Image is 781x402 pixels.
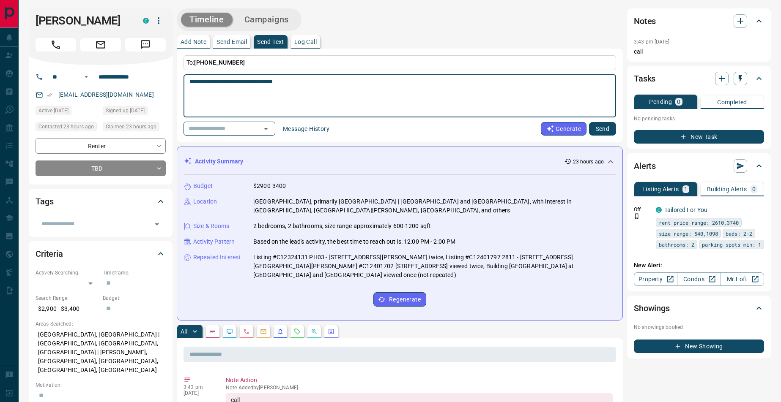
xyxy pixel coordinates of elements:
[226,328,233,335] svg: Lead Browsing Activity
[634,323,764,331] p: No showings booked
[181,39,206,45] p: Add Note
[634,159,656,173] h2: Alerts
[103,269,166,277] p: Timeframe:
[36,160,166,176] div: TBD
[36,320,166,328] p: Areas Searched:
[36,294,99,302] p: Search Range:
[649,99,672,105] p: Pending
[642,186,679,192] p: Listing Alerts
[36,269,99,277] p: Actively Searching:
[634,47,764,56] p: call
[36,138,166,154] div: Renter
[193,253,241,262] p: Repeated Interest
[634,130,764,144] button: New Task
[253,237,455,246] p: Based on the lead's activity, the best time to reach out is: 12:00 PM - 2:00 PM
[253,222,431,231] p: 2 bedrooms, 2 bathrooms, size range approximately 600-1200 sqft
[294,328,301,335] svg: Requests
[125,38,166,52] span: Message
[36,381,166,389] p: Motivation:
[184,384,213,390] p: 3:43 pm
[634,39,670,45] p: 3:43 pm [DATE]
[253,253,616,280] p: Listing #C12324131 PH03 - [STREET_ADDRESS][PERSON_NAME] twice, Listing #C12401797 2811 - [STREET_...
[659,218,739,227] span: rent price range: 2610,3740
[634,11,764,31] div: Notes
[81,72,91,82] button: Open
[659,240,694,249] span: bathrooms: 2
[103,106,166,118] div: Tue Jul 04 2023
[573,158,604,166] p: 23 hours ago
[151,218,163,230] button: Open
[58,91,154,98] a: [EMAIL_ADDRESS][DOMAIN_NAME]
[36,195,53,208] h2: Tags
[181,13,233,27] button: Timeline
[726,229,752,238] span: beds: 2-2
[184,55,616,70] p: To:
[656,207,662,213] div: condos.ca
[260,328,267,335] svg: Emails
[106,122,156,131] span: Claimed 23 hours ago
[226,385,613,391] p: Note Added by [PERSON_NAME]
[103,294,166,302] p: Budget:
[184,154,616,169] div: Activity Summary23 hours ago
[634,261,764,270] p: New Alert:
[717,99,747,105] p: Completed
[181,329,187,334] p: All
[193,237,235,246] p: Activity Pattern
[677,272,721,286] a: Condos
[634,14,656,28] h2: Notes
[752,186,756,192] p: 0
[634,72,655,85] h2: Tasks
[195,157,243,166] p: Activity Summary
[634,298,764,318] div: Showings
[277,328,284,335] svg: Listing Alerts
[634,340,764,353] button: New Showing
[634,112,764,125] p: No pending tasks
[541,122,586,136] button: Generate
[193,222,230,231] p: Size & Rooms
[294,39,317,45] p: Log Call
[253,182,286,190] p: $2900-3400
[278,122,334,136] button: Message History
[634,301,670,315] h2: Showings
[236,13,297,27] button: Campaigns
[38,122,94,131] span: Contacted 23 hours ago
[328,328,334,335] svg: Agent Actions
[589,122,616,136] button: Send
[634,156,764,176] div: Alerts
[243,328,250,335] svg: Calls
[36,122,99,134] div: Sat Sep 13 2025
[373,292,426,307] button: Regenerate
[209,328,216,335] svg: Notes
[36,302,99,316] p: $2,900 - $3,400
[143,18,149,24] div: condos.ca
[36,106,99,118] div: Sat Sep 13 2025
[216,39,247,45] p: Send Email
[707,186,747,192] p: Building Alerts
[193,197,217,206] p: Location
[38,106,69,115] span: Active [DATE]
[36,247,63,261] h2: Criteria
[664,206,707,213] a: Tailored For You
[36,14,130,27] h1: [PERSON_NAME]
[36,328,166,377] p: [GEOGRAPHIC_DATA], [GEOGRAPHIC_DATA] | [GEOGRAPHIC_DATA], [GEOGRAPHIC_DATA], [GEOGRAPHIC_DATA] | ...
[260,123,272,135] button: Open
[721,272,764,286] a: Mr.Loft
[702,240,761,249] span: parking spots min: 1
[257,39,284,45] p: Send Text
[226,376,613,385] p: Note Action
[103,122,166,134] div: Sat Sep 13 2025
[677,99,680,105] p: 0
[634,213,640,219] svg: Push Notification Only
[184,390,213,396] p: [DATE]
[106,106,145,115] span: Signed up [DATE]
[36,38,76,52] span: Call
[36,244,166,264] div: Criteria
[684,186,688,192] p: 1
[47,92,52,98] svg: Email Verified
[253,197,616,215] p: [GEOGRAPHIC_DATA], primarily [GEOGRAPHIC_DATA] | [GEOGRAPHIC_DATA] and [GEOGRAPHIC_DATA], with in...
[36,191,166,212] div: Tags
[80,38,121,52] span: Email
[659,229,718,238] span: size range: 540,1098
[634,206,651,213] p: Off
[193,182,213,190] p: Budget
